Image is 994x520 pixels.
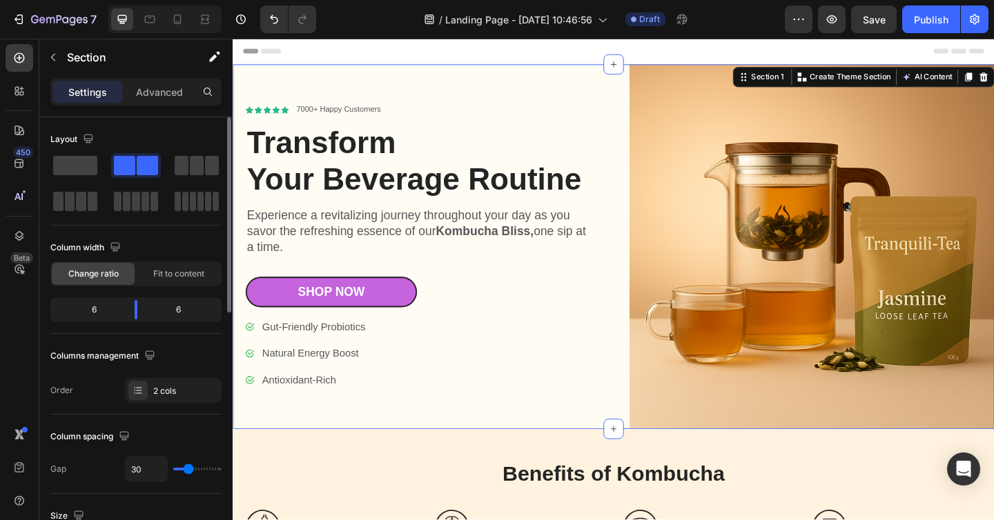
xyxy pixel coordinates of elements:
[863,14,886,26] span: Save
[68,268,119,280] span: Change ratio
[50,428,133,446] div: Column spacing
[947,452,980,486] div: Open Intercom Messenger
[126,457,167,481] input: Auto
[68,85,107,99] p: Settings
[627,36,716,48] p: Create Theme Section
[14,458,815,490] h2: Benefits of Kombucha
[445,12,592,27] span: Landing Page - [DATE] 10:46:56
[136,85,183,99] p: Advanced
[67,49,180,66] p: Section
[851,6,897,33] button: Save
[153,385,218,397] div: 2 cols
[233,39,994,520] iframe: Design area
[914,12,948,27] div: Publish
[260,6,316,33] div: Undo/Redo
[50,347,158,366] div: Columns management
[50,130,97,149] div: Layout
[725,34,786,50] button: AI Content
[53,300,124,319] div: 6
[153,268,204,280] span: Fit to content
[90,11,97,28] p: 7
[639,13,660,26] span: Draft
[50,239,124,257] div: Column width
[148,300,219,319] div: 6
[50,384,73,397] div: Order
[431,28,828,425] img: gempages_535254721074562068-3b0eb955-0151-4c1c-95e0-559332b7df6f.png
[50,463,66,475] div: Gap
[439,12,442,27] span: /
[6,6,103,33] button: 7
[10,252,33,263] div: Beta
[902,6,960,33] button: Publish
[561,36,602,48] div: Section 1
[13,147,33,158] div: 450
